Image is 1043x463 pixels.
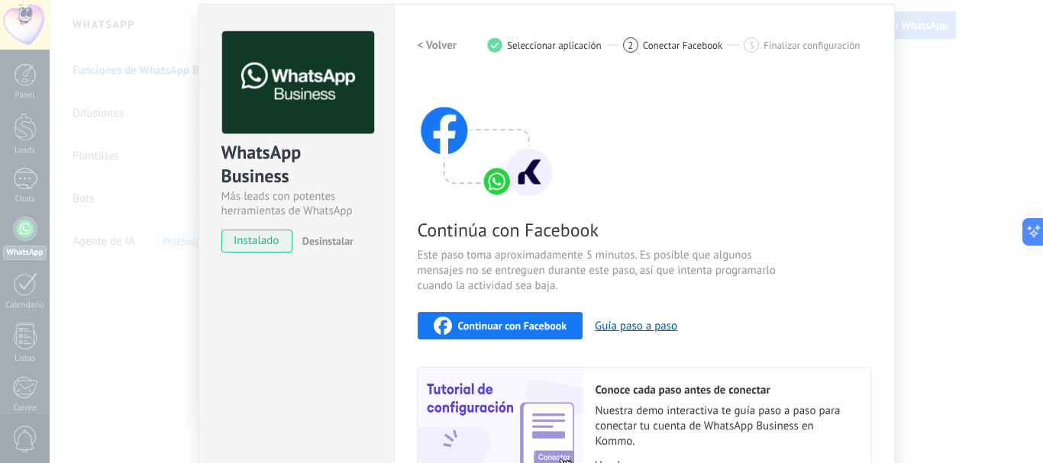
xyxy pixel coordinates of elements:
[764,40,860,51] span: Finalizar configuración
[643,40,723,51] span: Conectar Facebook
[628,39,633,52] span: 2
[418,31,457,59] button: < Volver
[595,319,677,333] button: Guía paso a paso
[749,39,754,52] span: 3
[458,320,567,331] span: Continuar con Facebook
[302,234,354,248] span: Desinstalar
[418,38,457,53] h2: < Volver
[418,77,555,199] img: connect with facebook
[418,248,781,294] span: Este paso toma aproximadamente 5 minutos. Es posible que algunos mensajes no se entreguen durante...
[296,230,354,252] button: Desinstalar
[596,383,855,397] h2: Conoce cada paso antes de conectar
[507,40,602,51] span: Seleccionar aplicación
[221,140,372,189] div: WhatsApp Business
[418,312,583,339] button: Continuar con Facebook
[222,31,374,134] img: logo_main.png
[418,218,781,242] span: Continúa con Facebook
[596,404,855,449] span: Nuestra demo interactiva te guía paso a paso para conectar tu cuenta de WhatsApp Business en Kommo.
[222,230,292,252] span: instalado
[221,189,372,218] div: Más leads con potentes herramientas de WhatsApp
